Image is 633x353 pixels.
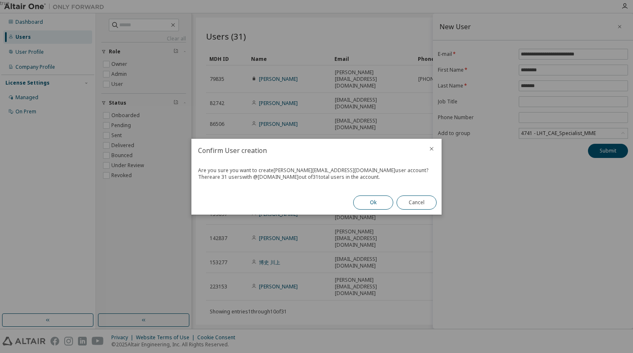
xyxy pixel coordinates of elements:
div: There are 31 users with @ [DOMAIN_NAME] out of 31 total users in the account. [198,174,435,180]
button: Cancel [397,195,437,210]
button: Ok [353,195,393,210]
h2: Confirm User creation [191,139,422,162]
div: Are you sure you want to create [PERSON_NAME][EMAIL_ADDRESS][DOMAIN_NAME] user account? [198,167,435,174]
button: close [428,145,435,152]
